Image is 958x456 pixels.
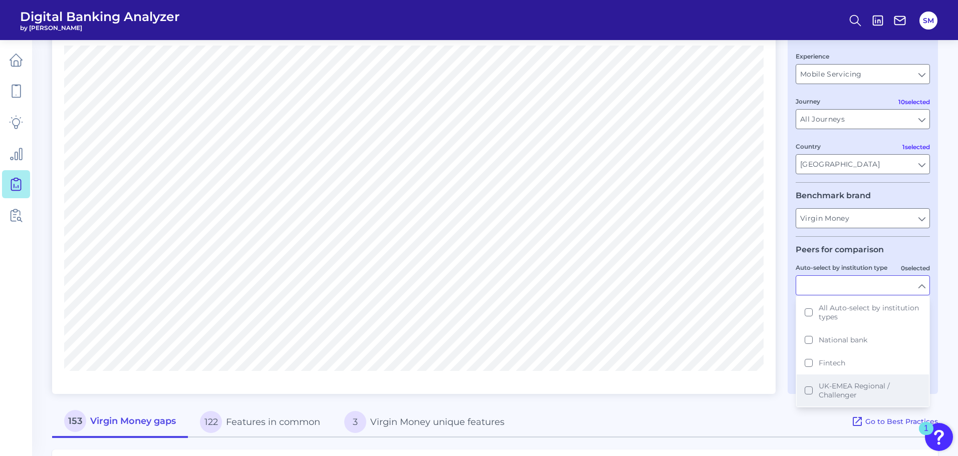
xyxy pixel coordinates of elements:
span: National bank [819,335,867,344]
span: 3 [344,411,366,433]
button: All Auto-select by institution types [797,296,929,328]
span: Digital Banking Analyzer [20,9,180,24]
button: Fintech [797,351,929,374]
label: Auto-select by institution type [796,264,887,271]
span: Go to Best Practices [865,417,938,426]
button: 153Virgin Money gaps [52,406,188,438]
span: UK-EMEA Regional / Challenger [819,381,921,399]
span: 122 [200,411,222,433]
label: Experience [796,53,829,60]
a: Go to Best Practices [851,406,938,437]
button: 3Virgin Money unique features [332,406,517,438]
legend: Peers for comparison [796,245,884,254]
button: National bank [797,328,929,351]
label: Country [796,143,821,150]
button: Open Resource Center, 1 new notification [925,423,953,451]
div: 1 [924,428,928,441]
span: All Auto-select by institution types [819,303,921,321]
span: Fintech [819,358,845,367]
button: UK-EMEA Regional / Challenger [797,374,929,406]
button: SM [919,12,937,30]
span: by [PERSON_NAME] [20,24,180,32]
legend: Benchmark brand [796,191,871,200]
button: 122Features in common [188,406,332,438]
label: Journey [796,98,820,105]
span: 153 [64,410,86,432]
